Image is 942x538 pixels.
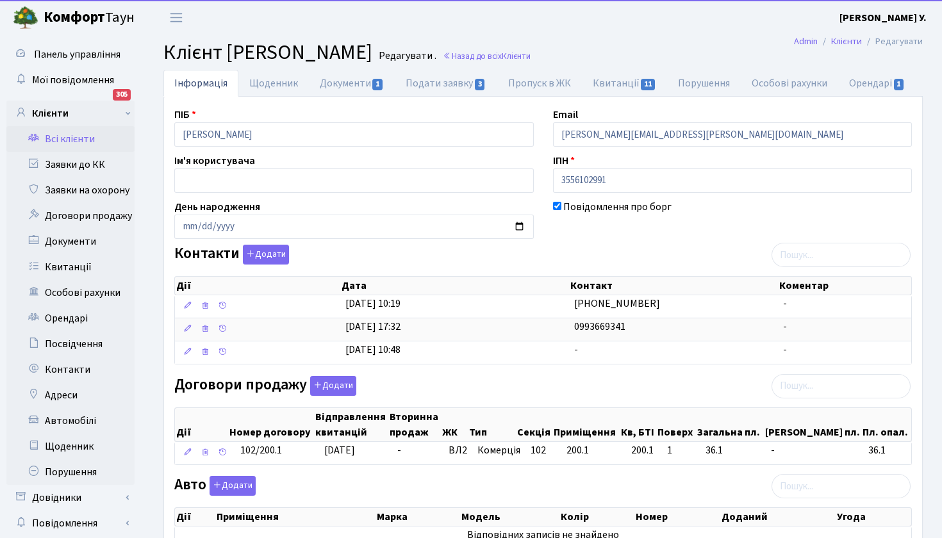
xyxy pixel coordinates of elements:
[6,254,135,280] a: Квитанції
[113,89,131,101] div: 305
[175,508,215,526] th: Дії
[6,382,135,408] a: Адреси
[861,408,911,441] th: Пл. опал.
[862,35,923,49] li: Редагувати
[6,177,135,203] a: Заявки на охорону
[468,408,515,441] th: Тип
[310,376,356,396] button: Договори продажу
[324,443,355,457] span: [DATE]
[783,343,787,357] span: -
[395,70,497,97] a: Подати заявку
[32,73,114,87] span: Мої повідомлення
[174,153,255,168] label: Ім'я користувача
[497,70,582,97] a: Пропуск в ЖК
[831,35,862,48] a: Клієнти
[553,107,578,122] label: Email
[764,408,861,441] th: [PERSON_NAME] пл.
[894,79,904,90] span: 1
[210,476,256,496] button: Авто
[163,70,238,97] a: Інформація
[772,374,911,398] input: Пошук...
[794,35,818,48] a: Admin
[372,79,383,90] span: 1
[6,101,135,126] a: Клієнти
[6,434,135,459] a: Щоденник
[206,474,256,496] a: Додати
[563,199,672,215] label: Повідомлення про борг
[6,306,135,331] a: Орендарі
[771,443,858,458] span: -
[6,485,135,510] a: Довідники
[449,443,467,458] span: ВЛ2
[160,7,192,28] button: Переключити навігацію
[163,38,372,67] span: Клієнт [PERSON_NAME]
[667,443,695,458] span: 1
[376,508,459,526] th: Марка
[631,443,657,458] span: 200.1
[6,331,135,357] a: Посвідчення
[656,408,696,441] th: Поверх
[376,50,436,62] small: Редагувати .
[778,277,911,295] th: Коментар
[706,443,761,458] span: 36.1
[228,408,313,441] th: Номер договору
[240,443,282,457] span: 102/200.1
[559,508,634,526] th: Колір
[502,50,531,62] span: Клієнти
[836,508,911,526] th: Угода
[174,107,196,122] label: ПІБ
[397,443,401,457] span: -
[6,42,135,67] a: Панель управління
[309,70,395,97] a: Документи
[516,408,553,441] th: Секція
[783,297,787,311] span: -
[345,297,401,311] span: [DATE] 10:19
[569,277,778,295] th: Контакт
[460,508,560,526] th: Модель
[44,7,135,29] span: Таун
[634,508,720,526] th: Номер
[667,70,741,97] a: Порушення
[741,70,838,97] a: Особові рахунки
[475,79,485,90] span: 3
[839,11,927,25] b: [PERSON_NAME] У.
[441,408,468,441] th: ЖК
[720,508,836,526] th: Доданий
[641,79,655,90] span: 11
[868,443,906,458] span: 36.1
[238,70,309,97] a: Щоденник
[240,243,289,265] a: Додати
[243,245,289,265] button: Контакти
[531,443,546,457] span: 102
[6,229,135,254] a: Документи
[340,277,569,295] th: Дата
[566,443,589,457] span: 200.1
[215,508,376,526] th: Приміщення
[772,474,911,498] input: Пошук...
[6,126,135,152] a: Всі клієнти
[6,459,135,485] a: Порушення
[174,199,260,215] label: День народження
[13,5,38,31] img: logo.png
[6,408,135,434] a: Автомобілі
[175,408,228,441] th: Дії
[552,408,620,441] th: Приміщення
[6,280,135,306] a: Особові рахунки
[345,320,401,334] span: [DATE] 17:32
[6,510,135,536] a: Повідомлення
[6,203,135,229] a: Договори продажу
[174,245,289,265] label: Контакти
[345,343,401,357] span: [DATE] 10:48
[34,47,120,61] span: Панель управління
[553,153,575,168] label: ІПН
[6,357,135,382] a: Контакти
[772,243,911,267] input: Пошук...
[174,476,256,496] label: Авто
[443,50,531,62] a: Назад до всіхКлієнти
[620,408,657,441] th: Кв, БТІ
[775,28,942,55] nav: breadcrumb
[307,373,356,396] a: Додати
[44,7,105,28] b: Комфорт
[175,277,340,295] th: Дії
[839,10,927,26] a: [PERSON_NAME] У.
